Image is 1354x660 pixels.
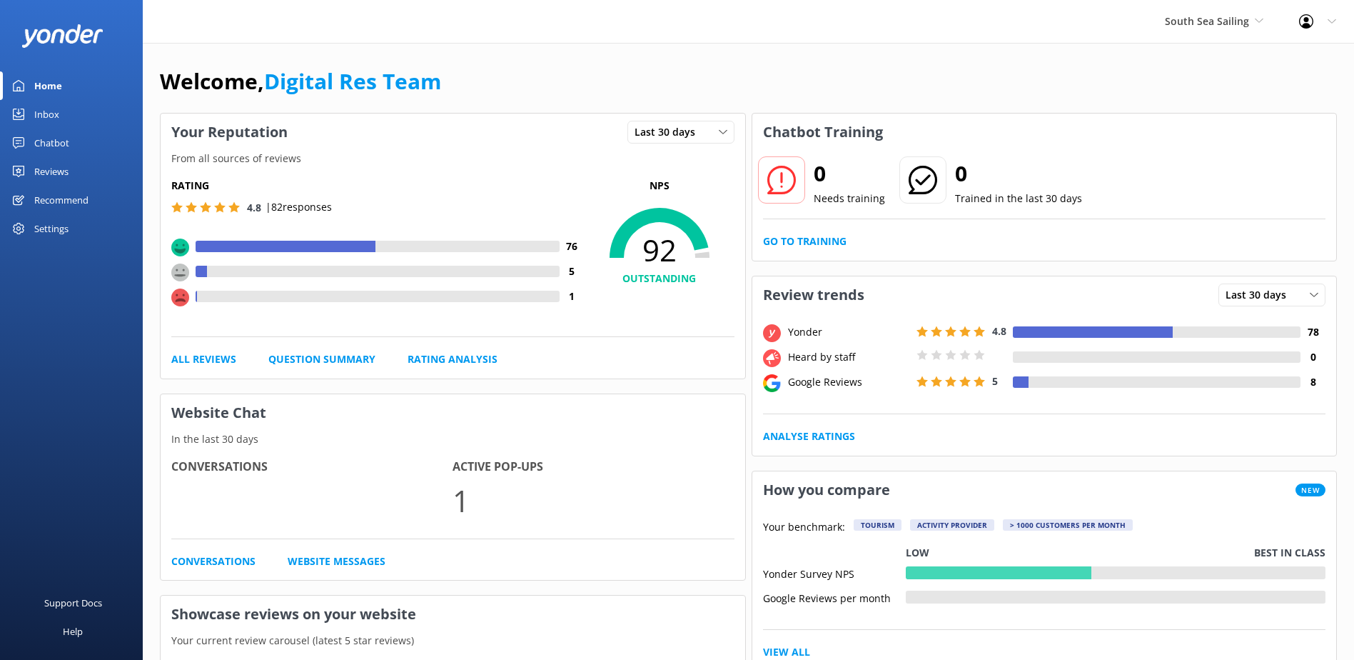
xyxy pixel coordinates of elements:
div: Help [63,617,83,646]
a: Question Summary [268,351,375,367]
a: Digital Res Team [264,66,441,96]
h3: Review trends [752,276,875,314]
div: Reviews [34,157,69,186]
span: 4.8 [992,324,1006,338]
p: Trained in the last 30 days [955,191,1082,206]
span: 4.8 [247,201,261,214]
h5: Rating [171,178,585,194]
h3: Your Reputation [161,114,298,151]
p: Needs training [814,191,885,206]
h4: Conversations [171,458,453,476]
div: Yonder Survey NPS [763,566,906,579]
h2: 0 [814,156,885,191]
div: Yonder [784,324,913,340]
div: Google Reviews [784,374,913,390]
h3: Website Chat [161,394,745,431]
h4: 8 [1300,374,1325,390]
div: > 1000 customers per month [1003,519,1133,531]
h4: 0 [1300,349,1325,365]
a: View All [763,644,810,660]
h3: Showcase reviews on your website [161,596,745,633]
div: Chatbot [34,129,69,157]
span: 92 [585,232,734,268]
span: Last 30 days [1226,287,1295,303]
h4: 1 [560,289,585,304]
h3: How you compare [752,471,901,509]
h4: OUTSTANDING [585,271,734,286]
span: Last 30 days [635,124,704,140]
div: Activity Provider [910,519,994,531]
img: yonder-white-logo.png [21,24,103,48]
h4: 5 [560,264,585,279]
p: 1 [453,476,734,524]
h2: 0 [955,156,1082,191]
p: NPS [585,178,734,194]
div: Tourism [854,519,901,531]
p: Your current review carousel (latest 5 star reviews) [161,633,745,649]
div: Google Reviews per month [763,591,906,604]
p: From all sources of reviews [161,151,745,166]
h1: Welcome, [160,64,441,99]
p: Best in class [1254,545,1325,561]
h4: Active Pop-ups [453,458,734,476]
span: 5 [992,374,998,388]
a: Go to Training [763,234,847,249]
div: Settings [34,214,69,243]
p: Your benchmark: [763,519,845,536]
div: Heard by staff [784,349,913,365]
span: South Sea Sailing [1165,14,1249,28]
a: All Reviews [171,351,236,367]
a: Website Messages [288,554,385,569]
h3: Chatbot Training [752,114,894,151]
p: | 82 responses [266,199,332,215]
a: Rating Analysis [408,351,497,367]
a: Conversations [171,554,256,569]
a: Analyse Ratings [763,429,855,444]
h4: 76 [560,239,585,254]
div: Support Docs [44,589,102,617]
div: Home [34,71,62,100]
span: New [1295,484,1325,496]
p: Low [906,545,929,561]
div: Inbox [34,100,59,129]
p: In the last 30 days [161,431,745,447]
h4: 78 [1300,324,1325,340]
div: Recommend [34,186,89,214]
